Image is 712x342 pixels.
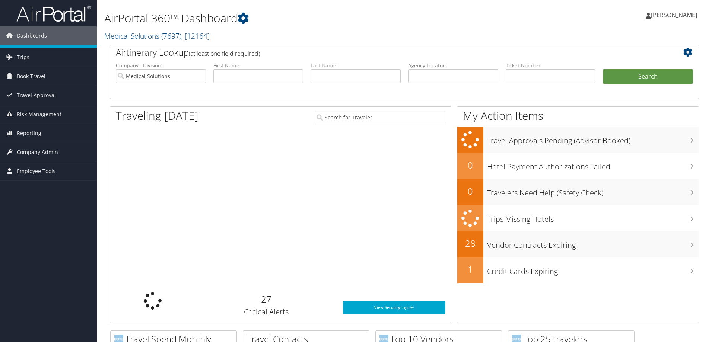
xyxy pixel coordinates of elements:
h3: Hotel Payment Authorizations Failed [487,158,699,172]
h3: Travel Approvals Pending (Advisor Booked) [487,132,699,146]
button: Search [603,69,693,84]
input: Search for Traveler [315,111,445,124]
a: Trips Missing Hotels [457,205,699,231]
h3: Credit Cards Expiring [487,262,699,277]
a: View SecurityLogic® [343,301,445,314]
span: Dashboards [17,26,47,45]
a: [PERSON_NAME] [646,4,705,26]
a: 28Vendor Contracts Expiring [457,231,699,257]
h1: Traveling [DATE] [116,108,198,124]
label: Ticket Number: [506,62,596,69]
h3: Trips Missing Hotels [487,210,699,224]
span: Reporting [17,124,41,143]
h2: 0 [457,185,483,198]
span: Book Travel [17,67,45,86]
h1: AirPortal 360™ Dashboard [104,10,505,26]
span: Employee Tools [17,162,55,180]
span: Trips [17,48,29,67]
span: [PERSON_NAME] [651,11,697,19]
label: First Name: [213,62,303,69]
span: ( 7697 ) [161,31,181,41]
a: Medical Solutions [104,31,210,41]
label: Agency Locator: [408,62,498,69]
span: Risk Management [17,105,61,124]
a: 1Credit Cards Expiring [457,257,699,283]
a: Travel Approvals Pending (Advisor Booked) [457,127,699,153]
h2: 0 [457,159,483,172]
h3: Travelers Need Help (Safety Check) [487,184,699,198]
h2: 28 [457,237,483,250]
span: Company Admin [17,143,58,162]
h2: 27 [201,293,332,306]
a: 0Hotel Payment Authorizations Failed [457,153,699,179]
h3: Vendor Contracts Expiring [487,236,699,250]
span: (at least one field required) [189,49,260,58]
span: Travel Approval [17,86,56,105]
label: Last Name: [311,62,401,69]
h1: My Action Items [457,108,699,124]
h2: 1 [457,263,483,276]
span: , [ 12164 ] [181,31,210,41]
img: airportal-logo.png [16,5,91,22]
label: Company - Division: [116,62,206,69]
h3: Critical Alerts [201,307,332,317]
h2: Airtinerary Lookup [116,46,644,59]
a: 0Travelers Need Help (Safety Check) [457,179,699,205]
